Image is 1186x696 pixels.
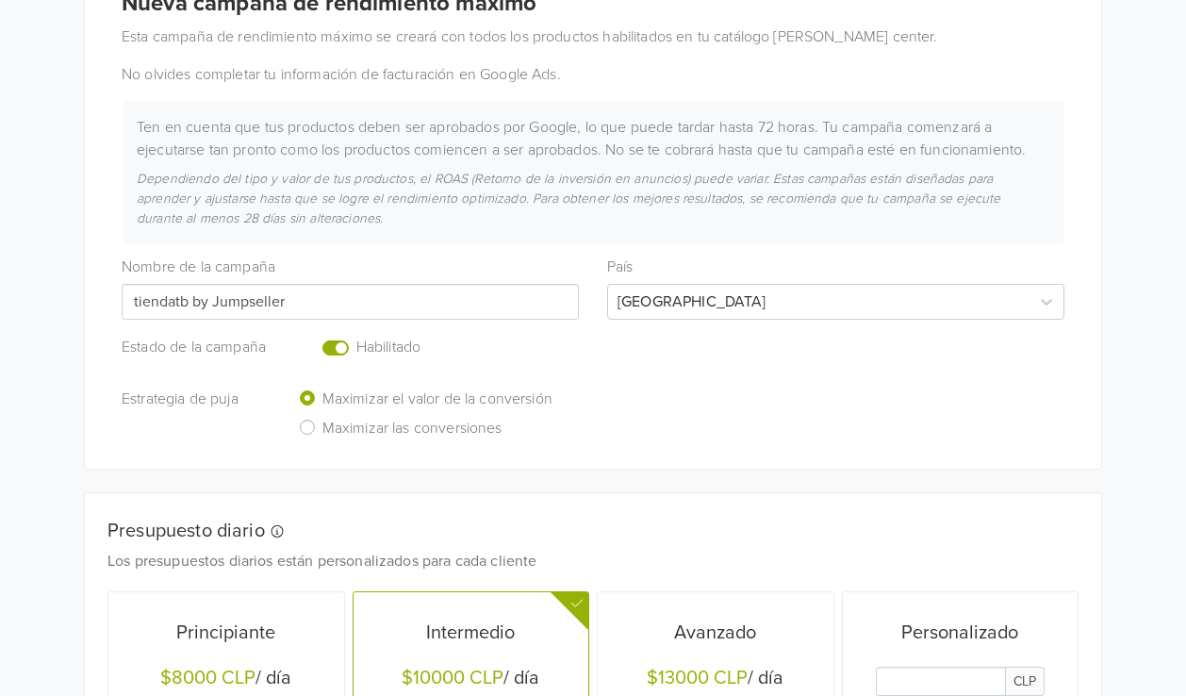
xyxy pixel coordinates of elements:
[876,667,1006,696] input: Daily Custom Budget
[855,621,1066,644] h5: Personalizado
[107,25,1079,48] div: Esta campaña de rendimiento máximo se creará con todos los productos habilitados en tu catálogo [...
[123,169,1063,228] div: Dependiendo del tipo y valor de tus productos, el ROAS (Retorno de la inversión en anuncios) pued...
[322,420,502,438] h6: Maximizar las conversiones
[121,667,332,693] h5: / día
[122,258,579,276] h6: Nombre de la campaña
[647,667,748,689] div: $13000 CLP
[607,258,1064,276] h6: País
[122,339,270,356] h6: Estado de la campaña
[366,621,577,644] h5: Intermedio
[123,116,1063,161] div: Ten en cuenta que tus productos deben ser aprobados por Google, lo que puede tardar hasta 72 hora...
[122,284,579,320] input: Campaign name
[366,667,577,693] h5: / día
[1005,667,1045,696] span: CLP
[93,550,1064,572] div: Los presupuestos diarios están personalizados para cada cliente
[121,621,332,644] h5: Principiante
[402,667,503,689] div: $10000 CLP
[610,667,821,693] h5: / día
[322,390,552,408] h6: Maximizar el valor de la conversión
[107,520,1050,542] h5: Presupuesto diario
[160,667,255,689] div: $8000 CLP
[610,621,821,644] h5: Avanzado
[356,339,519,356] h6: Habilitado
[107,63,1079,86] div: No olvides completar tu información de facturación en Google Ads.
[122,390,270,408] h6: Estrategia de puja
